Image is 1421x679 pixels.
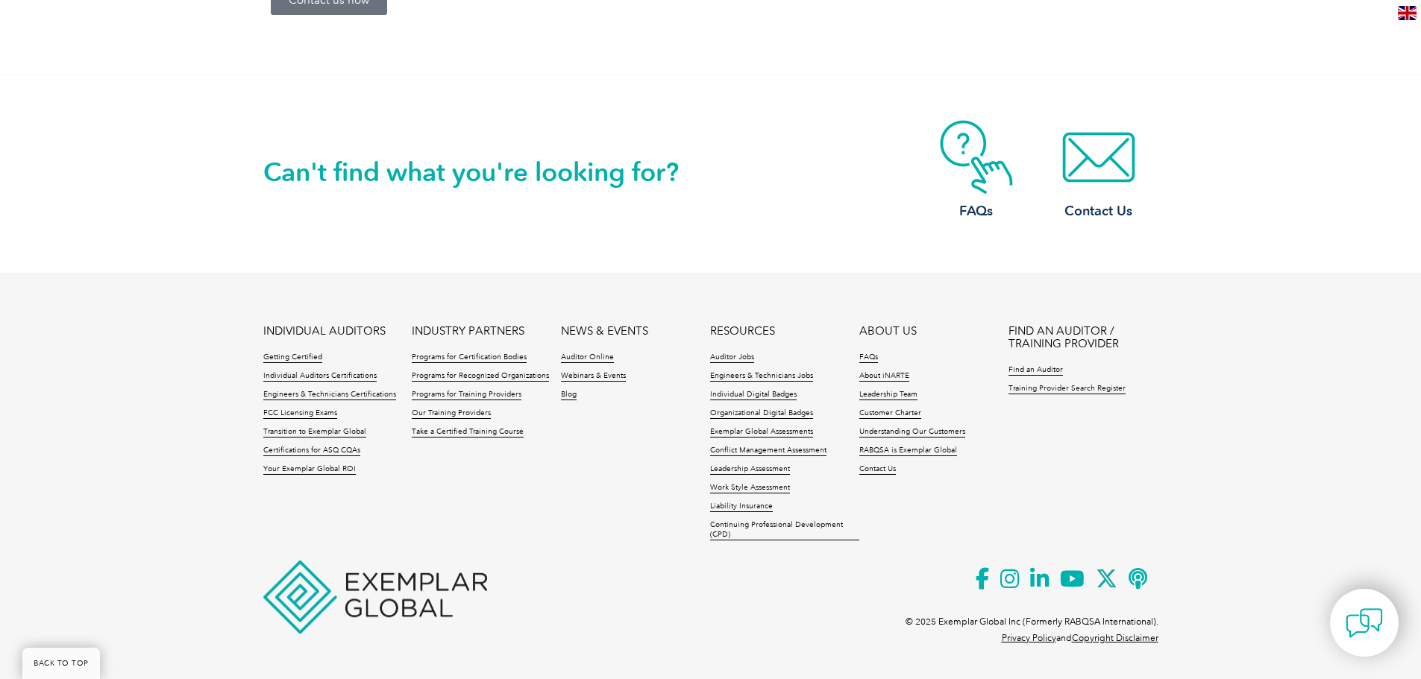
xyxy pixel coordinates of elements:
a: Blog [561,390,577,400]
a: Contact Us [859,464,896,475]
a: Auditor Online [561,353,614,363]
a: FAQs [917,120,1036,221]
img: contact-chat.png [1346,604,1383,642]
a: Leadership Team [859,390,917,400]
a: Getting Certified [263,353,322,363]
h2: Can't find what you're looking for? [263,160,711,184]
a: Auditor Jobs [710,353,754,363]
a: Find an Auditor [1008,365,1063,376]
a: Individual Digital Badges [710,390,797,400]
a: Programs for Certification Bodies [412,353,527,363]
a: Understanding Our Customers [859,427,965,438]
a: Continuing Professional Development (CPD) [710,520,859,540]
a: Certifications for ASQ CQAs [263,446,360,456]
img: contact-faq.webp [917,120,1036,195]
a: RABQSA is Exemplar Global [859,446,957,456]
a: Liability Insurance [710,502,773,512]
a: FIND AN AUDITOR / TRAINING PROVIDER [1008,325,1158,350]
img: en [1398,6,1417,20]
h3: Contact Us [1039,202,1158,221]
a: FCC Licensing Exams [263,408,337,419]
a: Privacy Policy [1002,633,1056,643]
a: Work Style Assessment [710,483,790,493]
a: About iNARTE [859,371,909,382]
p: and [1002,630,1158,646]
a: Your Exemplar Global ROI [263,464,356,475]
a: Individual Auditors Certifications [263,371,377,382]
a: INDIVIDUAL AUDITORS [263,325,386,338]
img: Exemplar Global [263,560,487,634]
a: Conflict Management Assessment [710,446,826,456]
a: BACK TO TOP [22,648,100,679]
a: Customer Charter [859,408,921,419]
a: Programs for Training Providers [412,390,521,400]
a: Webinars & Events [561,371,626,382]
a: Engineers & Technicians Certifications [263,390,396,400]
a: FAQs [859,353,878,363]
a: Engineers & Technicians Jobs [710,371,813,382]
a: NEWS & EVENTS [561,325,648,338]
a: Leadership Assessment [710,464,790,475]
a: Organizational Digital Badges [710,408,813,419]
a: Copyright Disclaimer [1072,633,1158,643]
h3: FAQs [917,202,1036,221]
a: Training Provider Search Register [1008,384,1126,394]
a: Our Training Providers [412,408,491,419]
a: RESOURCES [710,325,775,338]
img: contact-email.webp [1039,120,1158,195]
a: Transition to Exemplar Global [263,427,366,438]
a: Programs for Recognized Organizations [412,371,549,382]
a: Exemplar Global Assessments [710,427,813,438]
p: © 2025 Exemplar Global Inc (Formerly RABQSA International). [906,613,1158,630]
a: Take a Certified Training Course [412,427,524,438]
a: Contact Us [1039,120,1158,221]
a: ABOUT US [859,325,917,338]
a: INDUSTRY PARTNERS [412,325,524,338]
